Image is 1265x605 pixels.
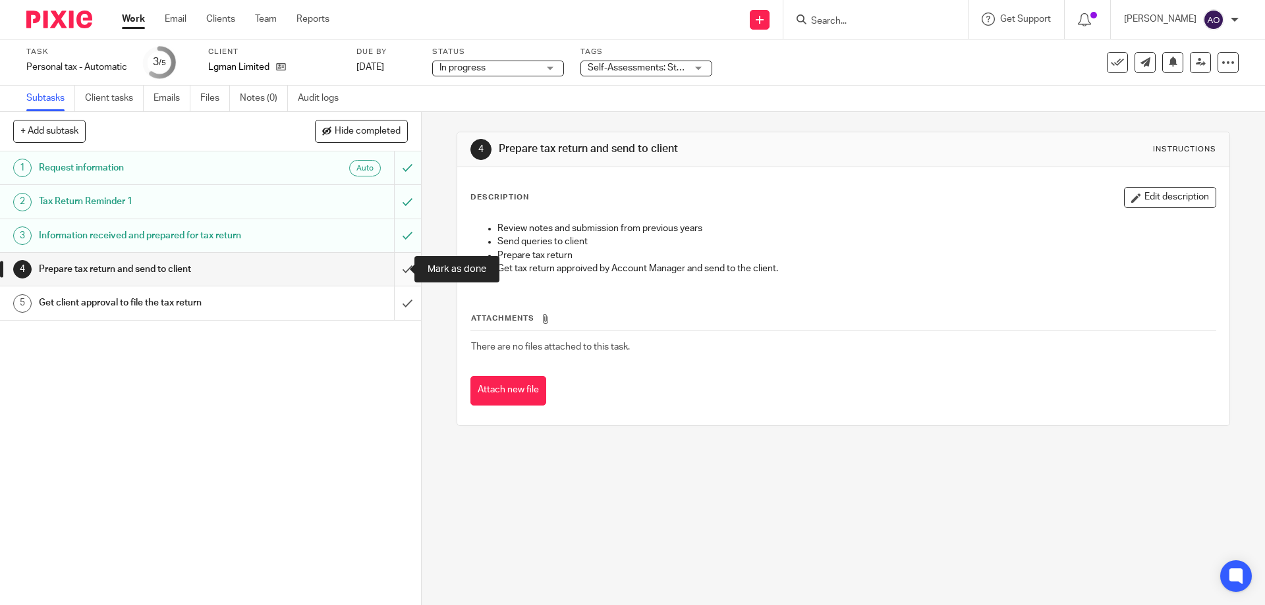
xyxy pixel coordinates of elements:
[206,13,235,26] a: Clients
[497,235,1215,248] p: Send queries to client
[1124,187,1216,208] button: Edit description
[240,86,288,111] a: Notes (0)
[471,315,534,322] span: Attachments
[39,158,267,178] h1: Request information
[153,55,166,70] div: 3
[13,193,32,211] div: 2
[13,120,86,142] button: + Add subtask
[356,63,384,72] span: [DATE]
[810,16,928,28] input: Search
[296,13,329,26] a: Reports
[122,13,145,26] a: Work
[13,226,32,245] div: 3
[356,47,416,57] label: Due by
[13,159,32,177] div: 1
[13,260,32,278] div: 4
[200,86,230,111] a: Files
[208,47,340,57] label: Client
[432,47,564,57] label: Status
[349,160,381,176] div: Auto
[1000,14,1051,24] span: Get Support
[255,13,277,26] a: Team
[154,86,190,111] a: Emails
[315,120,408,142] button: Hide completed
[26,86,75,111] a: Subtasks
[335,126,401,137] span: Hide completed
[497,222,1215,235] p: Review notes and submission from previous years
[470,376,546,406] button: Attach new file
[26,61,127,74] div: Personal tax - Automatic
[497,262,1215,275] p: Get tax return approived by Account Manager and send to the client.
[1203,9,1224,30] img: svg%3E
[13,294,32,313] div: 5
[580,47,712,57] label: Tags
[470,192,529,203] p: Description
[85,86,144,111] a: Client tasks
[159,59,166,66] small: /5
[1124,13,1196,26] p: [PERSON_NAME]
[26,47,127,57] label: Task
[39,192,267,211] h1: Tax Return Reminder 1
[471,342,630,352] span: There are no files attached to this task.
[39,293,267,313] h1: Get client approval to file the tax return
[39,259,267,279] h1: Prepare tax return and send to client
[470,139,492,160] div: 4
[165,13,186,26] a: Email
[298,86,349,111] a: Audit logs
[39,226,267,246] h1: Information received and prepared for tax return
[439,63,486,72] span: In progress
[26,11,92,28] img: Pixie
[499,142,872,156] h1: Prepare tax return and send to client
[588,63,826,72] span: Self-Assessments: Stage 2 - Assessments in Progress + 1
[1153,144,1216,155] div: Instructions
[208,61,269,74] p: Lgman Limited
[497,249,1215,262] p: Prepare tax return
